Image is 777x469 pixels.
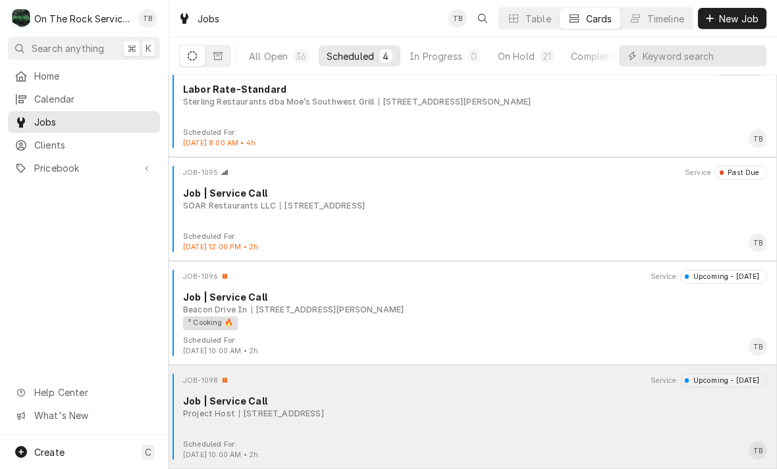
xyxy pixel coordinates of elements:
[183,451,258,459] span: [DATE] 10:00 AM • 2h
[8,405,160,426] a: Go to What's New
[8,88,160,110] a: Calendar
[183,290,767,304] div: Object Title
[472,8,493,29] button: Open search
[749,337,767,356] div: Card Footer Primary Content
[525,12,551,26] div: Table
[749,337,767,356] div: Todd Brady's Avatar
[183,138,255,149] div: Object Extra Context Footer Value
[183,376,218,386] div: Object ID
[749,441,767,460] div: Card Footer Primary Content
[8,134,160,156] a: Clients
[8,65,160,87] a: Home
[280,200,365,212] div: Object Subtext Secondary
[174,128,772,149] div: Card Footer
[749,130,767,148] div: Card Footer Primary Content
[34,138,153,152] span: Clients
[749,130,767,148] div: Todd Brady's Avatar
[174,374,772,387] div: Card Header
[34,408,152,422] span: What's New
[689,376,759,386] div: Upcoming - [DATE]
[183,186,767,200] div: Object Title
[169,53,777,157] div: Job Card: JOB-761
[249,49,288,63] div: All Open
[183,450,258,460] div: Object Extra Context Footer Value
[183,304,247,316] div: Object Subtext Primary
[643,45,760,66] input: Keyword search
[749,234,767,252] div: Todd Brady's Avatar
[12,9,30,28] div: On The Rock Services's Avatar
[8,157,160,179] a: Go to Pricebook
[34,92,153,106] span: Calendar
[34,447,65,458] span: Create
[327,49,374,63] div: Scheduled
[239,408,324,420] div: Object Subtext Secondary
[716,12,761,26] span: New Job
[138,9,157,28] div: TB
[174,270,772,283] div: Card Header
[382,49,390,63] div: 4
[296,49,306,63] div: 36
[174,166,772,179] div: Card Header
[183,139,255,147] span: [DATE] 8:00 AM • 4h
[410,49,462,63] div: In Progress
[183,346,258,357] div: Object Extra Context Footer Value
[183,408,767,420] div: Object Subtext
[183,272,218,282] div: Object ID
[252,304,404,316] div: Object Subtext Secondary
[34,12,131,26] div: On The Rock Services
[651,270,768,283] div: Card Header Secondary Content
[34,115,153,129] span: Jobs
[174,439,772,460] div: Card Footer
[571,49,620,63] div: Completed
[685,168,711,178] div: Object Extra Context Header
[183,128,255,138] div: Object Extra Context Footer Label
[8,37,160,60] button: Search anything⌘K
[174,186,772,212] div: Card Body
[34,69,153,83] span: Home
[183,335,258,346] div: Object Extra Context Footer Label
[698,8,766,29] button: New Job
[183,316,238,330] div: ² Cooking 🔥
[448,9,467,28] div: TB
[34,385,152,399] span: Help Center
[651,272,677,282] div: Object Extra Context Header
[183,243,258,251] span: [DATE] 12:00 PM • 2h
[680,374,767,387] div: Object Status
[174,82,772,108] div: Card Body
[169,157,777,261] div: Job Card: JOB-1095
[174,394,772,420] div: Card Body
[169,365,777,469] div: Job Card: JOB-1098
[183,408,235,420] div: Object Subtext Primary
[647,12,684,26] div: Timeline
[470,49,478,63] div: 0
[183,439,258,460] div: Card Footer Extra Context
[749,234,767,252] div: TB
[183,304,767,316] div: Object Subtext
[586,12,612,26] div: Cards
[183,270,228,283] div: Card Header Primary Content
[183,128,255,149] div: Card Footer Extra Context
[749,337,767,356] div: TB
[543,49,551,63] div: 21
[145,445,151,459] span: C
[183,166,228,179] div: Card Header Primary Content
[724,168,760,178] div: Past Due
[169,261,777,365] div: Job Card: JOB-1096
[379,96,531,108] div: Object Subtext Secondary
[183,96,374,108] div: Object Subtext Primary
[183,347,258,355] span: [DATE] 10:00 AM • 2h
[12,9,30,28] div: O
[183,168,218,178] div: Object ID
[714,166,767,179] div: Object Status
[183,394,767,408] div: Object Title
[127,41,136,55] span: ⌘
[183,374,228,387] div: Card Header Primary Content
[183,232,258,253] div: Card Footer Extra Context
[498,49,535,63] div: On Hold
[651,374,768,387] div: Card Header Secondary Content
[183,232,258,242] div: Object Extra Context Footer Label
[183,316,763,330] div: Object Tag List
[32,41,104,55] span: Search anything
[689,272,759,282] div: Upcoming - [DATE]
[680,270,767,283] div: Object Status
